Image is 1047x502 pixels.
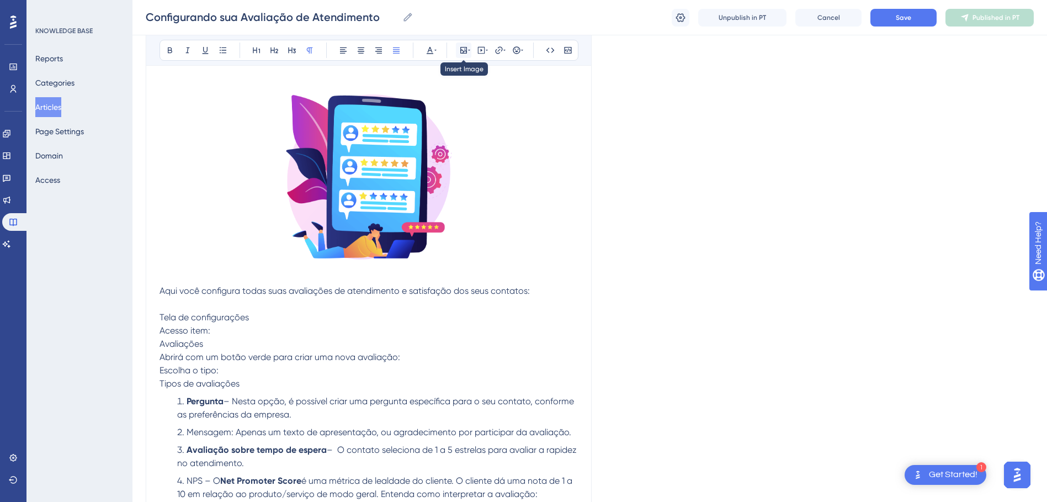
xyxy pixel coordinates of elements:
[35,170,60,190] button: Access
[976,462,986,472] div: 1
[160,365,219,376] span: Escolha o tipo:
[35,73,75,93] button: Categories
[698,9,786,27] button: Unpublish in PT
[146,9,398,25] input: Article Name
[187,396,224,406] strong: Pergunta
[35,27,93,35] div: KNOWLEDGE BASE
[177,445,579,468] span: – O contato seleciona de 1 a 5 estrelas para avaliar a rapidez no atendimento.
[945,9,1034,27] button: Published in PT
[896,13,911,22] span: Save
[160,352,400,362] span: Abrirá com um botão verde para criar uma nova avaliação:
[1001,458,1034,492] iframe: UserGuiding AI Assistant Launcher
[160,286,530,296] span: Aqui você configura todas suas avaliações de atendimento e satisfação dos seus contatos:
[35,49,63,68] button: Reports
[177,396,576,420] span: – Nesta opção, é possível criar uma pergunta específica para o seu contato, conforme as preferênc...
[187,475,220,486] span: NPS – O
[35,146,63,166] button: Domain
[972,13,1019,22] span: Published in PT
[220,475,301,486] strong: Net Promoter Score
[35,97,61,117] button: Articles
[870,9,937,27] button: Save
[817,13,840,22] span: Cancel
[35,121,84,141] button: Page Settings
[160,378,240,389] span: Tipos de avaliações
[177,475,575,499] span: é uma métrica de lealdade do cliente. O cliente dá uma nota de 1 a 10 em relação ao produto/servi...
[795,9,862,27] button: Cancel
[160,312,249,323] span: Tela de configurações
[905,465,986,485] div: Open Get Started! checklist, remaining modules: 1
[160,325,210,336] span: Acesso item:
[160,339,203,349] span: Avaliações
[719,13,766,22] span: Unpublish in PT
[187,427,571,437] span: Mensagem: Apenas um texto de apresentação, ou agradecimento por participar da avaliação.
[26,3,69,16] span: Need Help?
[911,468,924,482] img: launcher-image-alternative-text
[929,469,977,481] div: Get Started!
[187,445,327,455] strong: Avaliação sobre tempo de espera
